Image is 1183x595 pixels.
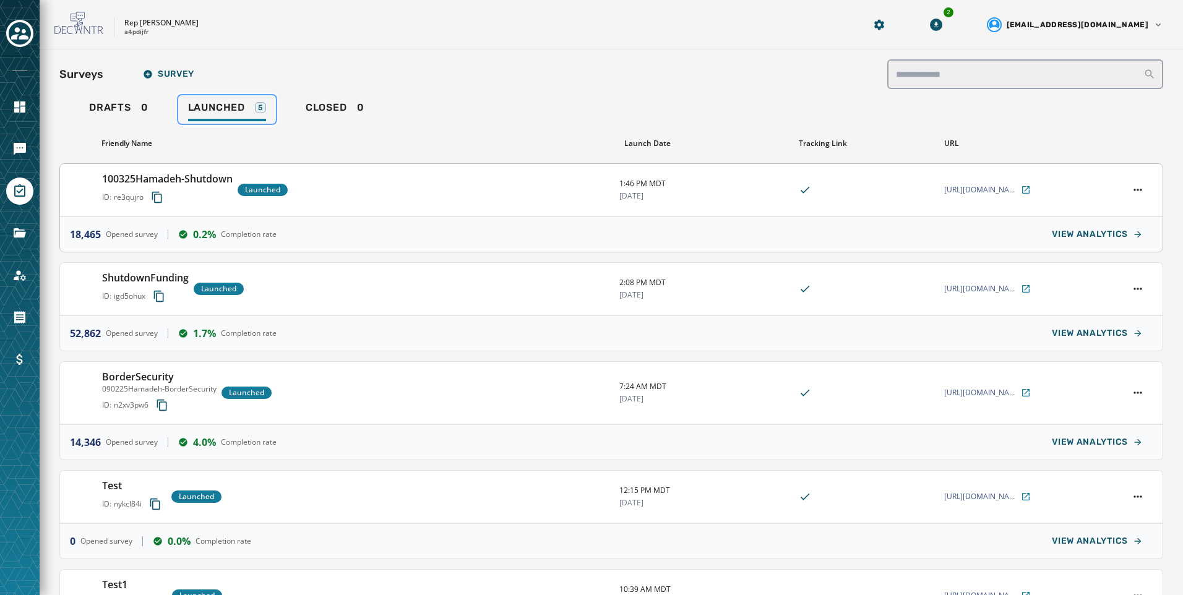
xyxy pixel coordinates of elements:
button: Sort by [object Object] [619,134,676,153]
p: Rep [PERSON_NAME] [124,18,199,28]
a: Navigate to Surveys [6,178,33,205]
button: Copy survey ID to clipboard [151,394,173,416]
span: VIEW ANALYTICS [1052,229,1128,239]
div: 2 [942,6,955,19]
span: [URL][DOMAIN_NAME][PERSON_NAME] [944,284,1018,294]
a: Navigate to Home [6,93,33,121]
div: 5 [255,102,266,113]
a: [URL][DOMAIN_NAME][PERSON_NAME] [944,284,1031,294]
div: Friendly Name [101,139,609,148]
button: BorderSecurity action menu [1129,384,1146,401]
button: Copy survey ID to clipboard [146,186,168,208]
h3: Test1 [102,577,167,592]
span: ID: [102,499,111,509]
span: 1:46 PM MDT [619,179,788,189]
span: igd5ohux [114,291,145,301]
span: 0.2% [193,227,216,242]
span: [URL][DOMAIN_NAME][PERSON_NAME] [944,492,1018,502]
p: a4pdijfr [124,28,148,37]
a: [URL][DOMAIN_NAME][PERSON_NAME] [944,388,1031,398]
span: 0 [70,534,75,549]
span: 52,862 [70,326,101,341]
span: Launched [229,388,264,398]
span: Closed [306,101,347,114]
a: Navigate to Messaging [6,135,33,163]
button: Survey [133,62,204,87]
button: Copy survey ID to clipboard [144,493,166,515]
div: 0 [89,101,148,121]
a: Closed0 [296,95,374,124]
a: Drafts0 [79,95,158,124]
span: 18,465 [70,227,101,242]
button: Manage global settings [868,14,890,36]
span: re3qujro [114,192,144,202]
span: Completion rate [221,229,277,239]
div: 0 [306,101,364,121]
span: ID: [102,192,111,202]
div: URL [944,139,1114,148]
span: 2:08 PM MDT [619,278,788,288]
span: VIEW ANALYTICS [1052,536,1128,546]
span: VIEW ANALYTICS [1052,437,1128,447]
span: Opened survey [106,328,158,338]
span: [DATE] [619,498,788,508]
button: 100325Hamadeh-Shutdown action menu [1129,181,1146,199]
span: 7:24 AM MDT [619,382,788,392]
span: [DATE] [619,394,788,404]
button: VIEW ANALYTICS [1042,222,1153,247]
span: n2xv3pw6 [114,400,148,410]
span: Drafts [89,101,131,114]
button: VIEW ANALYTICS [1042,321,1153,346]
a: Navigate to Account [6,262,33,289]
span: Opened survey [106,437,158,447]
h3: 100325Hamadeh-Shutdown [102,171,233,186]
span: [EMAIL_ADDRESS][DOMAIN_NAME] [1007,20,1148,30]
span: ID: [102,291,111,301]
a: [URL][DOMAIN_NAME][PERSON_NAME] [944,492,1031,502]
span: Completion rate [221,328,277,338]
button: VIEW ANALYTICS [1042,430,1153,455]
span: 4.0% [193,435,216,450]
span: Survey [143,69,194,79]
span: 12:15 PM MDT [619,486,788,495]
button: Test action menu [1129,488,1146,505]
span: VIEW ANALYTICS [1052,328,1128,338]
button: User settings [982,12,1168,37]
span: [DATE] [619,290,788,300]
button: Toggle account select drawer [6,20,33,47]
span: Launched [201,284,236,294]
span: 1.7% [193,326,216,341]
span: [DATE] [619,191,788,201]
span: ID: [102,400,111,410]
span: 0.0% [168,534,191,549]
h2: Surveys [59,66,103,83]
span: Launched [245,185,280,195]
button: Copy survey ID to clipboard [148,285,170,307]
span: Completion rate [221,437,277,447]
span: Launched [188,101,245,114]
button: ShutdownFunding action menu [1129,280,1146,297]
a: Navigate to Billing [6,346,33,373]
h3: Test [102,478,166,493]
h3: ShutdownFunding [102,270,189,285]
a: Navigate to Orders [6,304,33,331]
p: 090225Hamadeh-BorderSecurity [102,384,217,394]
span: 10:39 AM MDT [619,584,788,594]
body: Rich Text Area [10,10,403,24]
a: [URL][DOMAIN_NAME][PERSON_NAME] [944,185,1031,195]
a: Launched5 [178,95,276,124]
span: Launched [179,492,214,502]
span: nykcl84i [114,499,142,509]
span: Opened survey [80,536,132,546]
span: [URL][DOMAIN_NAME][PERSON_NAME] [944,388,1018,398]
h3: BorderSecurity [102,369,217,384]
span: Opened survey [106,229,158,239]
span: 14,346 [70,435,101,450]
div: Tracking Link [799,139,934,148]
a: Navigate to Files [6,220,33,247]
span: [URL][DOMAIN_NAME][PERSON_NAME] [944,185,1018,195]
span: Completion rate [196,536,251,546]
button: Download Menu [925,14,947,36]
button: VIEW ANALYTICS [1042,529,1153,554]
